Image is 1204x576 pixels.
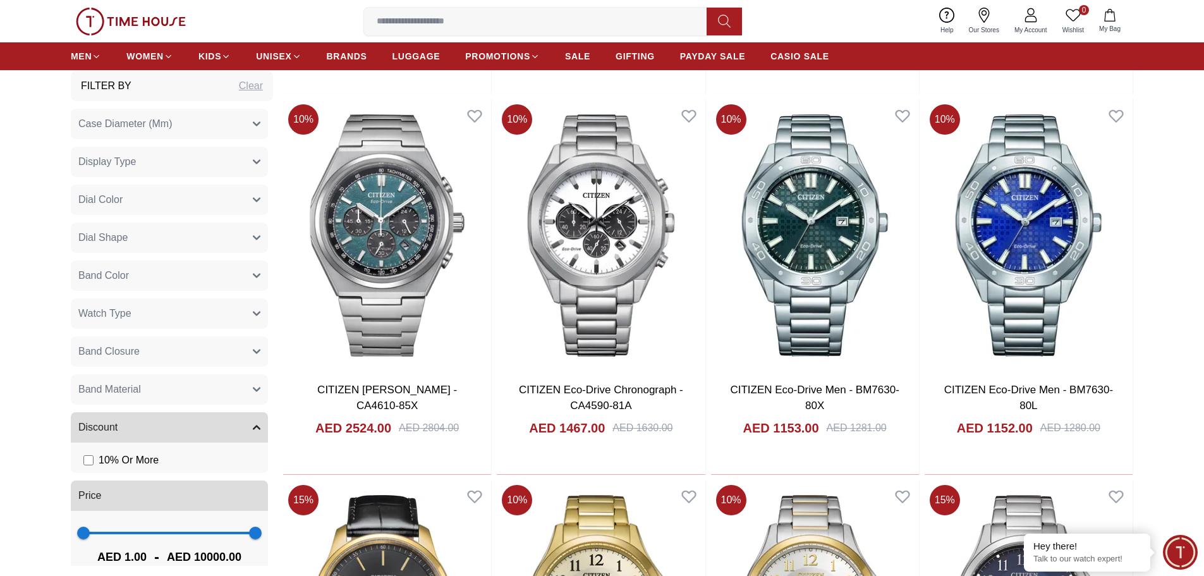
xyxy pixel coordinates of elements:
span: 10 % [288,104,319,135]
button: Discount [71,412,268,443]
button: My Bag [1092,6,1128,36]
a: MEN [71,45,101,68]
span: Help [935,25,959,35]
button: Display Type [71,147,268,177]
a: GIFTING [616,45,655,68]
a: CITIZEN Eco-Drive Men - BM7630-80L [944,384,1113,412]
a: PROMOTIONS [465,45,540,68]
input: 10% Or More [83,455,94,465]
a: 0Wishlist [1055,5,1092,37]
span: 10 % [716,485,746,515]
h4: AED 1467.00 [529,419,605,437]
span: 15 % [288,485,319,515]
img: CITIZEN Zenshin - CA4610-85X [283,99,491,371]
span: Display Type [78,154,136,169]
span: AED 1.00 [97,548,147,566]
button: Band Closure [71,336,268,367]
div: Chat Widget [1163,535,1198,570]
h3: Filter By [81,78,131,94]
button: Price [71,481,268,511]
span: LUGGAGE [392,50,441,63]
span: GIFTING [616,50,655,63]
a: CASIO SALE [770,45,829,68]
span: Case Diameter (Mm) [78,116,172,132]
span: 10 % [502,485,532,515]
span: 0 [1079,5,1089,15]
a: CITIZEN [PERSON_NAME] - CA4610-85X [317,384,457,412]
img: ... [76,8,186,35]
span: 10 % Or More [99,453,159,468]
button: Watch Type [71,298,268,329]
span: My Account [1009,25,1052,35]
div: AED 1630.00 [612,420,672,436]
h4: AED 2524.00 [315,419,391,437]
span: 10 % [930,104,960,135]
span: CASIO SALE [770,50,829,63]
div: AED 1280.00 [1040,420,1100,436]
span: SALE [565,50,590,63]
div: Hey there! [1033,540,1141,553]
span: Band Color [78,268,129,283]
h4: AED 1153.00 [743,419,818,437]
span: Price [78,488,101,503]
div: Clear [239,78,263,94]
a: KIDS [198,45,231,68]
img: CITIZEN Eco-Drive Chronograph - CA4590-81A [497,99,705,371]
img: CITIZEN Eco-Drive Men - BM7630-80L [925,99,1133,371]
span: My Bag [1094,24,1126,34]
span: - [147,547,167,567]
p: Talk to our watch expert! [1033,554,1141,565]
a: LUGGAGE [392,45,441,68]
span: Dial Shape [78,230,128,245]
a: Help [933,5,961,37]
span: AED 10000.00 [167,548,241,566]
span: KIDS [198,50,221,63]
button: Band Color [71,260,268,291]
span: Discount [78,420,118,435]
div: AED 2804.00 [399,420,459,436]
span: Band Material [78,382,141,397]
img: CITIZEN Eco-Drive Men - BM7630-80X [711,99,919,371]
a: BRANDS [327,45,367,68]
span: Dial Color [78,192,123,207]
a: SALE [565,45,590,68]
span: Wishlist [1057,25,1089,35]
span: Our Stores [964,25,1004,35]
button: Dial Shape [71,223,268,253]
span: Watch Type [78,306,131,321]
h4: AED 1152.00 [957,419,1033,437]
a: Our Stores [961,5,1007,37]
a: WOMEN [126,45,173,68]
button: Case Diameter (Mm) [71,109,268,139]
span: MEN [71,50,92,63]
span: PROMOTIONS [465,50,530,63]
span: UNISEX [256,50,291,63]
span: Band Closure [78,344,140,359]
span: PAYDAY SALE [680,50,745,63]
button: Dial Color [71,185,268,215]
a: CITIZEN Eco-Drive Men - BM7630-80X [730,384,899,412]
button: Band Material [71,374,268,405]
span: BRANDS [327,50,367,63]
span: 10 % [716,104,746,135]
span: WOMEN [126,50,164,63]
a: CITIZEN Eco-Drive Chronograph - CA4590-81A [519,384,683,412]
div: AED 1281.00 [827,420,887,436]
a: UNISEX [256,45,301,68]
a: PAYDAY SALE [680,45,745,68]
span: 10 % [502,104,532,135]
span: 15 % [930,485,960,515]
